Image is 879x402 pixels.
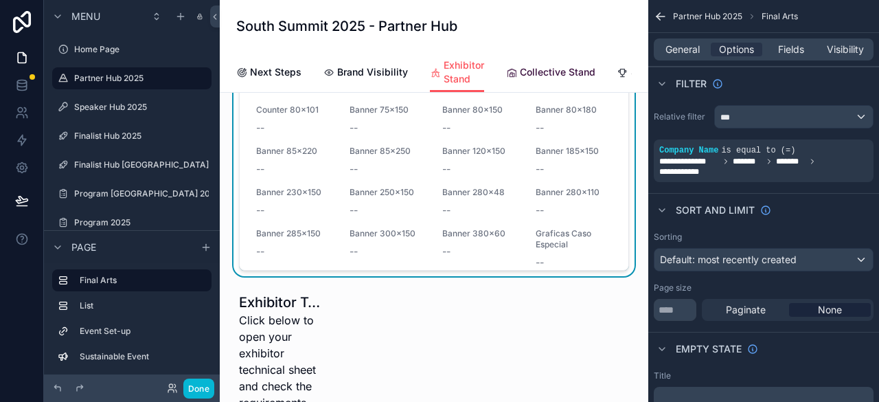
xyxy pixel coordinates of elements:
[676,203,755,217] span: Sort And Limit
[536,187,613,198] span: Banner 280x110
[506,60,595,87] a: Collective Stand
[442,104,519,115] span: Banner 80x150
[442,121,450,135] span: --
[536,104,613,115] span: Banner 80x180
[442,203,450,217] span: --
[673,11,742,22] span: Partner Hub 2025
[52,38,212,60] a: Home Page
[80,326,206,337] label: Event Set-up
[442,228,519,239] span: Banner 380x60
[256,121,264,135] span: --
[74,131,209,142] label: Finalist Hub 2025
[183,379,214,399] button: Done
[617,60,670,87] a: Startups
[52,67,212,89] a: Partner Hub 2025
[827,43,864,56] span: Visibility
[236,60,301,87] a: Next Steps
[536,203,544,217] span: --
[52,154,212,176] a: Finalist Hub [GEOGRAPHIC_DATA] 2025
[80,300,206,311] label: List
[256,245,264,258] span: --
[520,65,595,79] span: Collective Stand
[350,187,426,198] span: Banner 250x150
[256,146,333,157] span: Banner 85x220
[52,96,212,118] a: Speaker Hub 2025
[350,146,426,157] span: Banner 85x250
[444,58,484,86] span: Exhibitor Stand
[430,53,484,93] a: Exhibitor Stand
[256,228,333,239] span: Banner 285x150
[719,43,754,56] span: Options
[536,121,544,135] span: --
[536,256,544,269] span: --
[536,228,613,250] span: Graficas Caso Especial
[74,217,209,228] label: Program 2025
[256,203,264,217] span: --
[660,254,797,265] span: Default: most recently created
[236,16,457,36] h1: South Summit 2025 - Partner Hub
[654,232,682,243] label: Sorting
[250,65,301,79] span: Next Steps
[74,73,203,84] label: Partner Hub 2025
[442,162,450,176] span: --
[350,104,426,115] span: Banner 75x150
[676,77,707,91] span: Filter
[676,342,742,356] span: Empty state
[350,121,358,135] span: --
[52,183,212,205] a: Program [GEOGRAPHIC_DATA] 2025
[778,43,804,56] span: Fields
[665,43,700,56] span: General
[350,228,426,239] span: Banner 300x150
[256,187,333,198] span: Banner 230x150
[52,212,212,234] a: Program 2025
[337,65,408,79] span: Brand Visibility
[536,146,613,157] span: Banner 185x150
[52,125,212,147] a: Finalist Hub 2025
[442,187,519,198] span: Banner 280x48
[442,146,519,157] span: Banner 120x150
[654,370,671,381] label: Title
[74,44,209,55] label: Home Page
[80,351,206,362] label: Sustainable Event
[71,241,96,254] span: Page
[654,282,692,293] label: Page size
[80,275,201,286] label: Final Arts
[726,303,766,317] span: Paginate
[536,162,544,176] span: --
[762,11,798,22] span: Final Arts
[74,188,220,199] label: Program [GEOGRAPHIC_DATA] 2025
[71,10,100,23] span: Menu
[350,162,358,176] span: --
[44,263,220,375] div: scrollable content
[659,146,718,155] span: Company Name
[256,104,333,115] span: Counter 80x101
[74,102,209,113] label: Speaker Hub 2025
[350,203,358,217] span: --
[74,159,231,170] label: Finalist Hub [GEOGRAPHIC_DATA] 2025
[350,245,358,258] span: --
[256,162,264,176] span: --
[654,111,709,122] label: Relative filter
[631,65,670,79] span: Startups
[654,248,874,271] button: Default: most recently created
[442,245,450,258] span: --
[323,60,408,87] a: Brand Visibility
[818,303,842,317] span: None
[721,146,795,155] span: is equal to (=)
